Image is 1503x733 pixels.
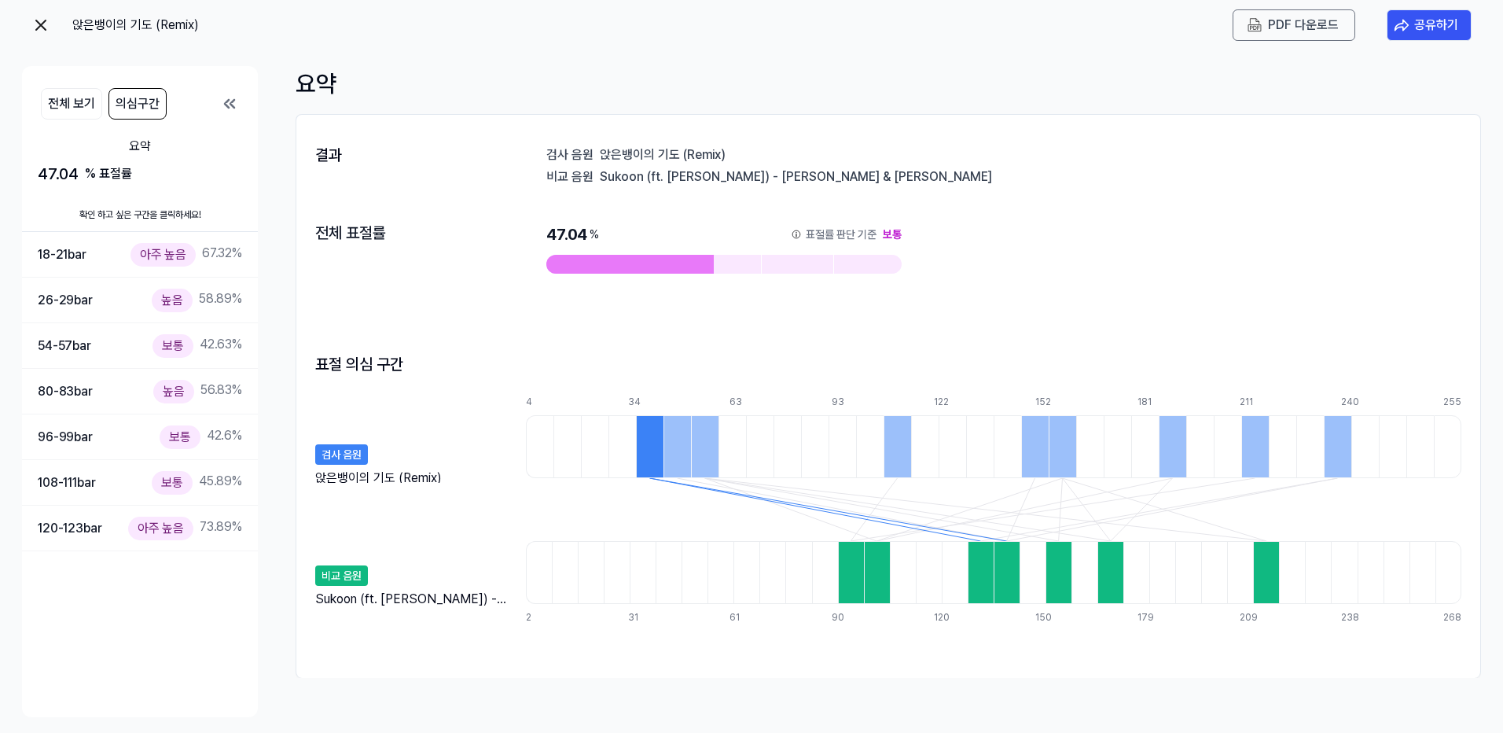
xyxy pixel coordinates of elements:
[790,228,803,241] img: information
[1240,610,1266,624] div: 209
[38,427,93,448] div: 96-99 bar
[315,469,442,483] div: 앉은뱅이의 기도 (Remix)
[31,16,50,35] img: exit
[1240,395,1267,409] div: 211
[315,590,510,609] div: Sukoon (ft. [PERSON_NAME]) - [PERSON_NAME] & [PERSON_NAME]
[546,168,593,184] div: 비교 음원
[1387,9,1472,41] button: 공유하기
[1244,16,1342,35] button: PDF 다운로드
[315,444,368,465] div: 검사 음원
[38,381,93,402] div: 80-83 bar
[38,162,242,186] div: 47.04
[1035,610,1061,624] div: 150
[22,198,258,232] div: 확인 하고 싶은 구간을 클릭하세요!
[130,243,196,266] div: 아주 높음
[600,146,1461,162] div: 앉은뱅이의 기도 (Remix)
[883,223,902,245] div: 보통
[160,425,242,448] div: 42.6 %
[1035,395,1063,409] div: 152
[128,517,193,540] div: 아주 높음
[1341,395,1369,409] div: 240
[41,88,102,120] button: 전체 보기
[315,565,368,586] div: 비교 음원
[1137,610,1163,624] div: 179
[934,395,961,409] div: 122
[38,336,91,356] div: 54-57 bar
[153,334,193,357] div: 보통
[72,16,230,35] div: 앉은뱅이의 기도 (Remix)
[628,610,654,624] div: 31
[1443,395,1461,409] div: 255
[108,88,167,120] button: 의심구간
[1248,18,1262,32] img: PDF Download
[546,146,593,162] div: 검사 음원
[153,334,242,357] div: 42.63 %
[590,223,599,245] div: %
[296,66,1481,101] div: 요약
[130,243,242,266] div: 67.32 %
[38,245,86,265] div: 18-21 bar
[128,517,242,540] div: 73.89 %
[600,168,1461,184] div: Sukoon (ft. [PERSON_NAME]) - [PERSON_NAME] & [PERSON_NAME]
[1394,17,1409,33] img: share
[38,290,93,311] div: 26-29 bar
[832,395,859,409] div: 93
[315,223,471,244] div: 전체 표절률
[38,518,101,539] div: 120-123 bar
[832,610,858,624] div: 90
[546,223,902,245] div: 47.04
[85,164,132,183] div: % 표절률
[152,289,193,311] div: 높음
[152,289,242,311] div: 58.89 %
[628,395,656,409] div: 34
[934,610,960,624] div: 120
[526,610,552,624] div: 2
[1268,15,1339,35] div: PDF 다운로드
[526,395,553,409] div: 4
[22,126,258,198] button: 요약47.04 % 표절률
[1137,395,1165,409] div: 181
[315,352,403,376] h2: 표절 의심 구간
[1443,610,1461,624] div: 268
[790,223,902,245] button: 표절률 판단 기준보통
[729,395,757,409] div: 63
[38,137,242,156] div: 요약
[729,610,755,624] div: 61
[153,380,194,403] div: 높음
[160,425,200,448] div: 보통
[152,471,242,494] div: 45.89 %
[153,380,242,403] div: 56.83 %
[1414,15,1458,35] div: 공유하기
[38,473,95,493] div: 108-111 bar
[152,471,193,494] div: 보통
[1341,610,1367,624] div: 238
[806,223,876,245] div: 표절률 판단 기준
